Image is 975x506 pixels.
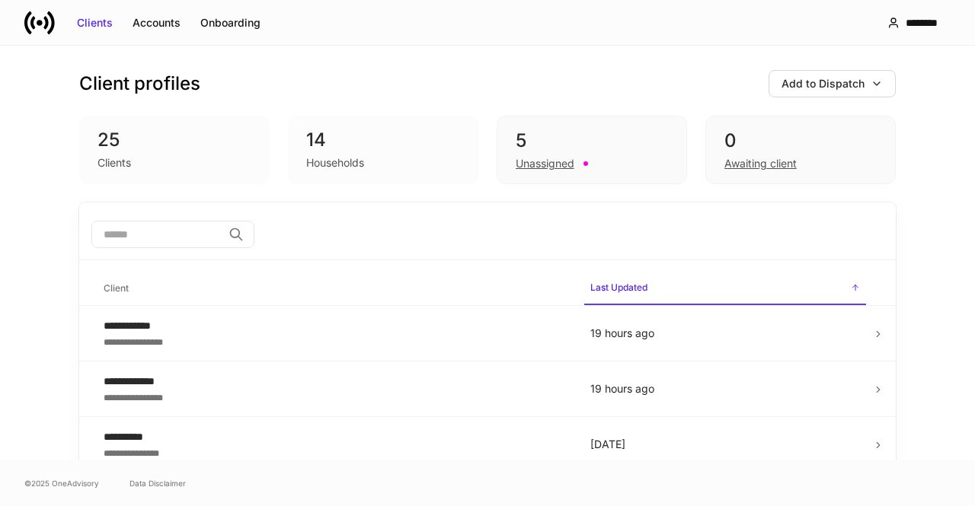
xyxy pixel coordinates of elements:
[497,116,687,184] div: 5Unassigned
[24,477,99,489] span: © 2025 OneAdvisory
[123,11,190,35] button: Accounts
[306,128,460,152] div: 14
[782,76,865,91] div: Add to Dispatch
[67,11,123,35] button: Clients
[97,273,572,304] span: Client
[516,129,668,153] div: 5
[129,477,186,489] a: Data Disclaimer
[584,272,866,305] span: Last Updated
[724,156,797,171] div: Awaiting client
[200,15,261,30] div: Onboarding
[590,280,647,294] h6: Last Updated
[769,70,896,97] button: Add to Dispatch
[516,156,574,171] div: Unassigned
[97,128,251,152] div: 25
[97,155,131,170] div: Clients
[590,381,860,396] p: 19 hours ago
[190,11,270,35] button: Onboarding
[104,281,129,295] h6: Client
[77,15,113,30] div: Clients
[133,15,181,30] div: Accounts
[590,437,860,452] p: [DATE]
[306,155,364,170] div: Households
[79,72,200,96] h3: Client profiles
[705,116,896,184] div: 0Awaiting client
[724,129,877,153] div: 0
[590,326,860,341] p: 19 hours ago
